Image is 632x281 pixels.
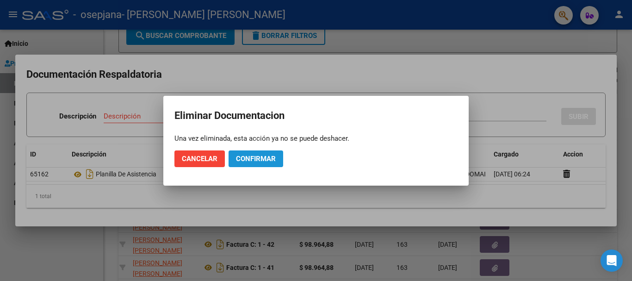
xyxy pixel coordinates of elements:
[174,107,458,125] h2: Eliminar Documentacion
[174,134,458,143] div: Una vez eliminada, esta acción ya no se puede deshacer.
[182,155,217,163] span: Cancelar
[601,250,623,272] div: Open Intercom Messenger
[174,150,225,167] button: Cancelar
[229,150,283,167] button: Confirmar
[236,155,276,163] span: Confirmar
